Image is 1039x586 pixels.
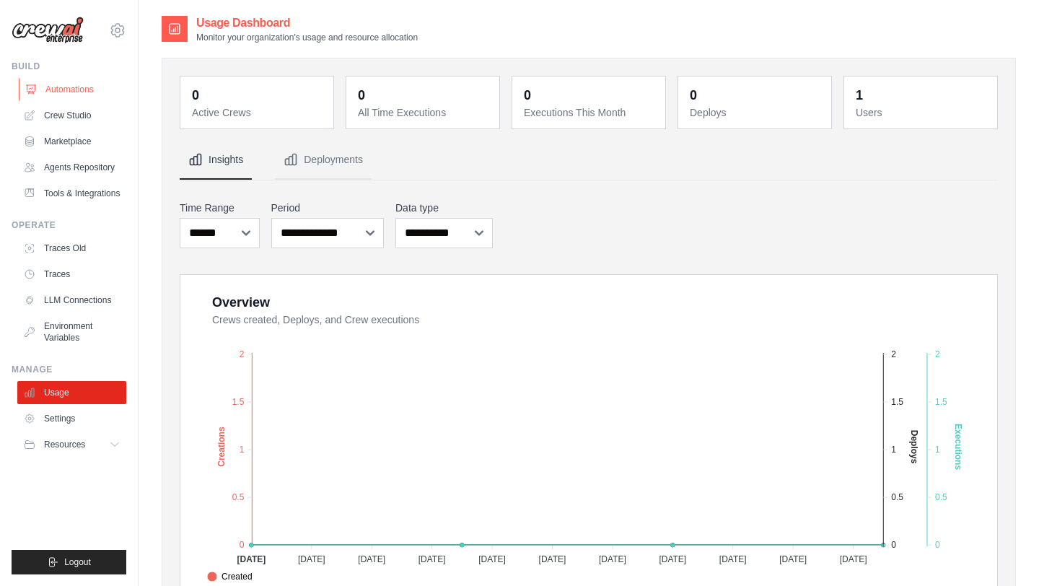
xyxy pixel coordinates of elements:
[17,263,126,286] a: Traces
[64,556,91,568] span: Logout
[539,554,566,564] tspan: [DATE]
[12,61,126,72] div: Build
[935,397,947,407] tspan: 1.5
[240,540,245,550] tspan: 0
[271,201,385,215] label: Period
[180,141,252,180] button: Insights
[12,17,84,44] img: Logo
[779,554,807,564] tspan: [DATE]
[17,130,126,153] a: Marketplace
[935,445,940,455] tspan: 1
[212,312,980,327] dt: Crews created, Deploys, and Crew executions
[298,554,325,564] tspan: [DATE]
[240,349,245,359] tspan: 2
[524,105,657,120] dt: Executions This Month
[935,540,940,550] tspan: 0
[17,433,126,456] button: Resources
[891,349,896,359] tspan: 2
[17,381,126,404] a: Usage
[212,292,270,312] div: Overview
[17,104,126,127] a: Crew Studio
[395,201,493,215] label: Data type
[856,85,863,105] div: 1
[478,554,506,564] tspan: [DATE]
[599,554,626,564] tspan: [DATE]
[196,32,418,43] p: Monitor your organization's usage and resource allocation
[12,550,126,574] button: Logout
[17,156,126,179] a: Agents Repository
[17,289,126,312] a: LLM Connections
[891,445,896,455] tspan: 1
[358,554,385,564] tspan: [DATE]
[232,492,245,502] tspan: 0.5
[12,364,126,375] div: Manage
[275,141,372,180] button: Deployments
[524,85,531,105] div: 0
[935,349,940,359] tspan: 2
[232,397,245,407] tspan: 1.5
[192,105,325,120] dt: Active Crews
[17,237,126,260] a: Traces Old
[17,182,126,205] a: Tools & Integrations
[180,201,260,215] label: Time Range
[690,85,697,105] div: 0
[840,554,867,564] tspan: [DATE]
[659,554,686,564] tspan: [DATE]
[192,85,199,105] div: 0
[891,492,903,502] tspan: 0.5
[856,105,988,120] dt: Users
[240,445,245,455] tspan: 1
[180,141,998,180] nav: Tabs
[196,14,418,32] h2: Usage Dashboard
[12,219,126,231] div: Operate
[358,85,365,105] div: 0
[237,554,266,564] tspan: [DATE]
[953,424,963,470] text: Executions
[17,407,126,430] a: Settings
[891,540,896,550] tspan: 0
[216,427,227,467] text: Creations
[19,78,128,101] a: Automations
[690,105,823,120] dt: Deploys
[207,570,253,583] span: Created
[719,554,747,564] tspan: [DATE]
[44,439,85,450] span: Resources
[891,397,903,407] tspan: 1.5
[358,105,491,120] dt: All Time Executions
[418,554,446,564] tspan: [DATE]
[17,315,126,349] a: Environment Variables
[909,430,919,464] text: Deploys
[935,492,947,502] tspan: 0.5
